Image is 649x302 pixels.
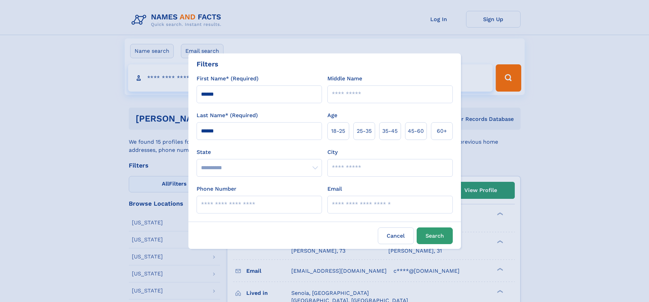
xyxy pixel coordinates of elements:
[197,148,322,156] label: State
[197,75,259,83] label: First Name* (Required)
[197,185,236,193] label: Phone Number
[327,148,338,156] label: City
[197,59,218,69] div: Filters
[382,127,398,135] span: 35‑45
[197,111,258,120] label: Last Name* (Required)
[327,111,337,120] label: Age
[331,127,345,135] span: 18‑25
[327,75,362,83] label: Middle Name
[378,227,414,244] label: Cancel
[437,127,447,135] span: 60+
[357,127,372,135] span: 25‑35
[408,127,424,135] span: 45‑60
[327,185,342,193] label: Email
[417,227,453,244] button: Search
